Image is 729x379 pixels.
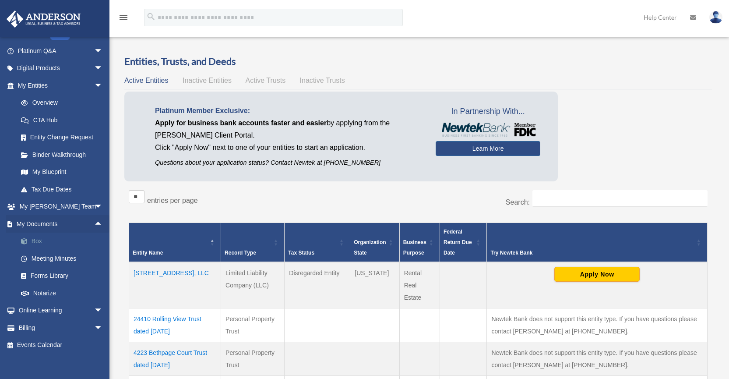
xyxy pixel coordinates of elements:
[246,77,286,84] span: Active Trusts
[12,111,112,129] a: CTA Hub
[133,250,163,256] span: Entity Name
[155,119,327,127] span: Apply for business bank accounts faster and easier
[487,223,708,262] th: Try Newtek Bank : Activate to sort
[436,105,540,119] span: In Partnership With...
[129,308,221,342] td: 24410 Rolling View Trust dated [DATE]
[118,15,129,23] a: menu
[94,302,112,320] span: arrow_drop_down
[221,308,285,342] td: Personal Property Trust
[12,267,116,285] a: Forms Library
[487,308,708,342] td: Newtek Bank does not support this entity type. If you have questions please contact [PERSON_NAME]...
[155,142,423,154] p: Click "Apply Now" next to one of your entities to start an application.
[12,94,107,112] a: Overview
[350,223,399,262] th: Organization State: Activate to sort
[118,12,129,23] i: menu
[285,223,350,262] th: Tax Status: Activate to sort
[94,198,112,216] span: arrow_drop_down
[221,223,285,262] th: Record Type: Activate to sort
[124,55,712,68] h3: Entities, Trusts, and Deeds
[12,250,116,267] a: Meeting Minutes
[155,157,423,168] p: Questions about your application status? Contact Newtek at [PHONE_NUMBER]
[440,123,536,137] img: NewtekBankLogoSM.png
[6,215,116,233] a: My Documentsarrow_drop_up
[225,250,256,256] span: Record Type
[94,60,112,78] span: arrow_drop_down
[709,11,722,24] img: User Pic
[6,319,116,336] a: Billingarrow_drop_down
[94,215,112,233] span: arrow_drop_up
[221,262,285,308] td: Limited Liability Company (LLC)
[506,198,530,206] label: Search:
[129,262,221,308] td: [STREET_ADDRESS], LLC
[399,223,440,262] th: Business Purpose: Activate to sort
[6,42,116,60] a: Platinum Q&Aarrow_drop_down
[6,198,116,216] a: My [PERSON_NAME] Teamarrow_drop_down
[487,342,708,375] td: Newtek Bank does not support this entity type. If you have questions please contact [PERSON_NAME]...
[12,129,112,146] a: Entity Change Request
[490,248,694,258] div: Try Newtek Bank
[12,181,112,198] a: Tax Due Dates
[6,302,116,319] a: Online Learningarrow_drop_down
[403,239,426,256] span: Business Purpose
[146,12,156,21] i: search
[221,342,285,375] td: Personal Property Trust
[94,77,112,95] span: arrow_drop_down
[147,197,198,204] label: entries per page
[399,262,440,308] td: Rental Real Estate
[350,262,399,308] td: [US_STATE]
[6,336,116,354] a: Events Calendar
[285,262,350,308] td: Disregarded Entity
[354,239,386,256] span: Organization State
[129,342,221,375] td: 4223 Bethpage Court Trust dated [DATE]
[288,250,314,256] span: Tax Status
[436,141,540,156] a: Learn More
[440,223,486,262] th: Federal Return Due Date: Activate to sort
[12,163,112,181] a: My Blueprint
[183,77,232,84] span: Inactive Entities
[94,42,112,60] span: arrow_drop_down
[6,77,112,94] a: My Entitiesarrow_drop_down
[4,11,83,28] img: Anderson Advisors Platinum Portal
[129,223,221,262] th: Entity Name: Activate to invert sorting
[444,229,472,256] span: Federal Return Due Date
[155,117,423,142] p: by applying from the [PERSON_NAME] Client Portal.
[6,60,116,77] a: Digital Productsarrow_drop_down
[300,77,345,84] span: Inactive Trusts
[554,267,640,282] button: Apply Now
[94,319,112,337] span: arrow_drop_down
[12,233,116,250] a: Box
[12,146,112,163] a: Binder Walkthrough
[12,284,116,302] a: Notarize
[124,77,168,84] span: Active Entities
[155,105,423,117] p: Platinum Member Exclusive:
